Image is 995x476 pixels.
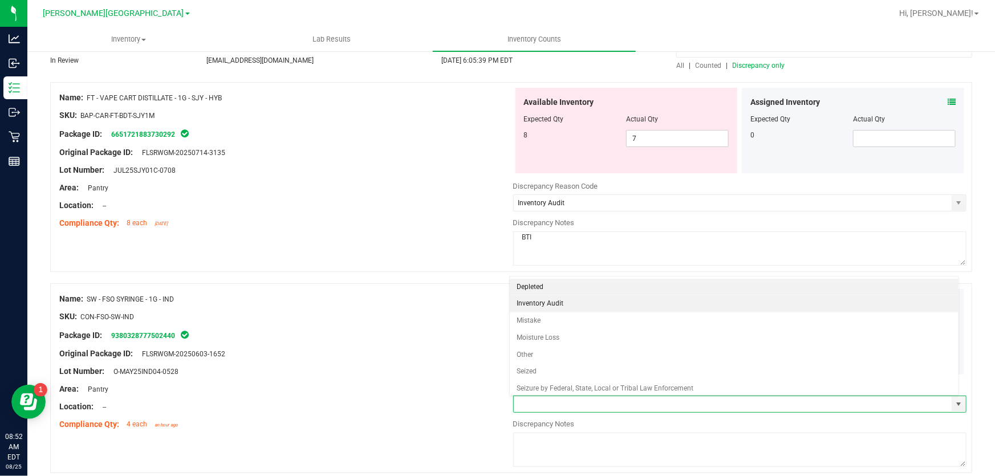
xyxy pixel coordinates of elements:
[82,385,108,393] span: Pantry
[433,27,636,51] a: Inventory Counts
[59,349,133,358] span: Original Package ID:
[492,34,576,44] span: Inventory Counts
[729,62,785,70] a: Discrepancy only
[59,165,104,174] span: Lot Number:
[111,332,175,340] a: 9380328777502440
[853,114,956,124] div: Actual Qty
[9,58,20,69] inline-svg: Inbound
[59,129,102,139] span: Package ID:
[82,184,108,192] span: Pantry
[626,115,658,123] span: Actual Qty
[59,367,104,376] span: Lot Number:
[952,195,966,211] span: select
[80,313,134,321] span: CON-FSO-SW-IND
[87,94,222,102] span: FT - VAPE CART DISTILLATE - 1G - SJY - HYB
[676,62,684,70] span: All
[510,279,959,296] li: Depleted
[136,350,225,358] span: FLSRWGM-20250603-1652
[127,420,147,428] span: 4 each
[59,183,79,192] span: Area:
[59,384,79,393] span: Area:
[180,128,190,139] span: In Sync
[59,218,119,227] span: Compliance Qty:
[111,131,175,139] a: 6651721883730292
[9,131,20,143] inline-svg: Retail
[59,148,133,157] span: Original Package ID:
[97,202,106,210] span: --
[524,131,528,139] span: 8
[695,62,721,70] span: Counted
[59,201,94,210] span: Location:
[127,219,147,227] span: 8 each
[59,111,77,120] span: SKU:
[899,9,973,18] span: Hi, [PERSON_NAME]!
[5,462,22,471] p: 08/25
[59,312,77,321] span: SKU:
[9,156,20,167] inline-svg: Reports
[27,27,230,51] a: Inventory
[441,56,513,64] span: [DATE] 6:05:39 PM EDT
[726,62,728,70] span: |
[524,96,594,108] span: Available Inventory
[510,295,959,312] li: Inventory Audit
[627,131,728,147] input: 7
[206,56,314,64] span: [EMAIL_ADDRESS][DOMAIN_NAME]
[59,420,119,429] span: Compliance Qty:
[9,82,20,93] inline-svg: Inventory
[59,93,83,102] span: Name:
[59,331,102,340] span: Package ID:
[513,418,967,430] div: Discrepancy Notes
[689,62,691,70] span: |
[9,107,20,118] inline-svg: Outbound
[59,402,94,411] span: Location:
[510,347,959,364] li: Other
[750,114,853,124] div: Expected Qty
[513,217,967,229] div: Discrepancy Notes
[97,403,106,411] span: --
[80,112,155,120] span: BAP-CAR-FT-BDT-SJY1M
[155,221,168,226] span: [DATE]
[513,182,598,190] span: Discrepancy Reason Code
[108,368,178,376] span: O-MAY25IND04-0528
[676,62,689,70] a: All
[34,383,47,397] iframe: Resource center unread badge
[59,294,83,303] span: Name:
[87,295,174,303] span: SW - FSO SYRINGE - 1G - IND
[750,130,853,140] div: 0
[692,62,726,70] a: Counted
[43,9,184,18] span: [PERSON_NAME][GEOGRAPHIC_DATA]
[11,385,46,419] iframe: Resource center
[952,396,966,412] span: select
[50,56,79,64] span: In Review
[510,329,959,347] li: Moisture Loss
[510,312,959,329] li: Mistake
[5,432,22,462] p: 08:52 AM EDT
[750,96,820,108] span: Assigned Inventory
[510,363,959,380] li: Seized
[108,166,176,174] span: JUL25SJY01C-0708
[155,422,178,428] span: an hour ago
[28,34,230,44] span: Inventory
[136,149,225,157] span: FLSRWGM-20250714-3135
[180,329,190,340] span: In Sync
[732,62,785,70] span: Discrepancy only
[230,27,433,51] a: Lab Results
[510,380,959,397] li: Seizure by Federal, State, Local or Tribal Law Enforcement
[9,33,20,44] inline-svg: Analytics
[297,34,366,44] span: Lab Results
[524,115,564,123] span: Expected Qty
